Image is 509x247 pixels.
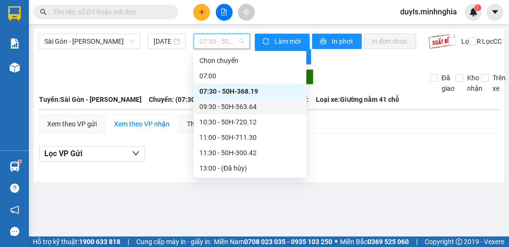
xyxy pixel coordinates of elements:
[340,236,409,247] span: Miền Bắc
[136,236,211,247] span: Cung cấp máy in - giấy in:
[199,117,300,127] div: 10:30 - 50H-720.12
[199,71,300,81] div: 07:00
[10,62,20,73] img: warehouse-icon
[216,4,233,21] button: file-add
[438,73,458,94] span: Đã giao
[193,4,210,21] button: plus
[244,238,332,246] strong: 0708 023 035 - 0935 103 250
[10,227,19,236] span: message
[39,146,145,161] button: Lọc VP Gửi
[476,4,479,11] span: 1
[132,149,140,157] span: down
[478,36,503,47] span: Lọc CC
[463,73,486,94] span: Kho nhận
[274,36,302,47] span: Làm mới
[10,38,20,49] img: solution-icon
[416,236,418,247] span: |
[199,132,300,143] div: 11:00 - 50H-711.30
[8,6,21,21] img: logo-vxr
[199,101,300,112] div: 09:30 - 50H-363.64
[199,86,300,97] div: 07:30 - 50H-368.19
[39,96,142,103] b: Tuyến: Sài Gòn - [PERSON_NAME]
[238,4,255,21] button: aim
[332,36,354,47] span: In phơi
[428,34,456,49] img: 9k=
[10,184,19,193] span: question-circle
[486,4,503,21] button: caret-down
[364,34,417,49] button: In đơn chọn
[154,36,171,47] input: 12/09/2025
[40,9,47,15] span: search
[53,7,167,17] input: Tìm tên, số ĐT hoặc mã đơn
[312,34,362,49] button: printerIn phơi
[10,161,20,172] img: warehouse-icon
[243,9,249,15] span: aim
[456,238,462,245] span: copyright
[187,119,214,129] div: Thống kê
[262,38,271,46] span: sync
[149,94,219,105] span: Chuyến: (07:30 [DATE])
[33,236,120,247] span: Hỗ trợ kỹ thuật:
[469,8,478,16] img: icon-new-feature
[367,238,409,246] strong: 0369 525 060
[47,119,97,129] div: Xem theo VP gửi
[457,36,483,47] span: Lọc CR
[194,53,306,68] div: Chọn chuyến
[320,38,328,46] span: printer
[79,238,120,246] strong: 1900 633 818
[255,49,311,64] button: bar-chartThống kê
[199,163,300,173] div: 13:00 - (Đã hủy)
[199,34,244,49] span: 07:30 - 50H-368.19
[335,240,338,244] span: ⚪️
[198,9,205,15] span: plus
[128,236,129,247] span: |
[221,9,227,15] span: file-add
[199,55,300,66] div: Chọn chuyến
[474,4,481,11] sup: 1
[44,148,82,160] span: Lọc VP Gửi
[214,236,332,247] span: Miền Nam
[255,34,310,49] button: syncLàm mới
[392,6,465,18] span: duyls.minhnghia
[491,8,499,16] span: caret-down
[114,119,170,129] div: Xem theo VP nhận
[18,160,21,163] sup: 1
[316,94,399,105] span: Loại xe: Giường nằm 41 chỗ
[10,205,19,214] span: notification
[199,148,300,158] div: 11:30 - 50H-300.42
[44,34,134,49] span: Sài Gòn - Phan Rí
